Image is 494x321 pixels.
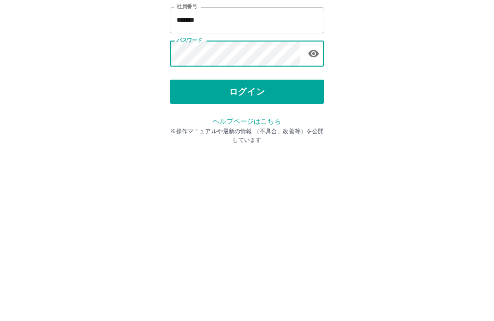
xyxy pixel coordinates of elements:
[177,124,202,131] label: パスワード
[213,205,281,212] a: ヘルプページはこちら
[170,167,324,191] button: ログイン
[170,214,324,232] p: ※操作マニュアルや最新の情報 （不具合、改善等）を公開しています
[216,61,279,79] h2: ログイン
[177,90,197,98] label: 社員番号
